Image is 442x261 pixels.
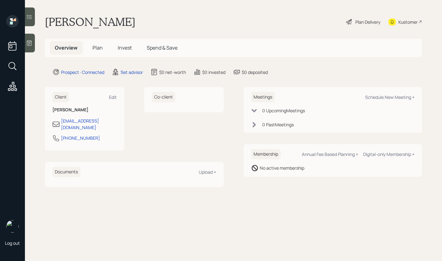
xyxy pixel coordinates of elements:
div: [PHONE_NUMBER] [61,135,100,141]
div: $0 invested [202,69,226,75]
h6: [PERSON_NAME] [52,107,117,113]
h6: Co-client [152,92,175,102]
div: No active membership [260,165,304,171]
div: Prospect · Connected [61,69,104,75]
span: Invest [118,44,132,51]
h6: Documents [52,167,80,177]
div: Edit [109,94,117,100]
div: Kustomer [398,19,418,25]
span: Plan [93,44,103,51]
span: Overview [55,44,78,51]
div: Set advisor [121,69,143,75]
span: Spend & Save [147,44,178,51]
div: Schedule New Meeting + [365,94,415,100]
div: $0 deposited [242,69,268,75]
h1: [PERSON_NAME] [45,15,135,29]
div: Log out [5,240,20,246]
div: $0 net-worth [159,69,186,75]
div: Digital-only Membership + [363,151,415,157]
div: 0 Upcoming Meeting s [262,107,305,114]
div: Annual Fee Based Planning + [302,151,358,157]
div: Plan Delivery [355,19,380,25]
div: Upload + [199,169,216,175]
img: aleksandra-headshot.png [6,220,19,233]
h6: Meetings [251,92,275,102]
div: 0 Past Meeting s [262,121,294,128]
h6: Client [52,92,69,102]
div: [EMAIL_ADDRESS][DOMAIN_NAME] [61,118,117,131]
h6: Membership [251,149,281,159]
